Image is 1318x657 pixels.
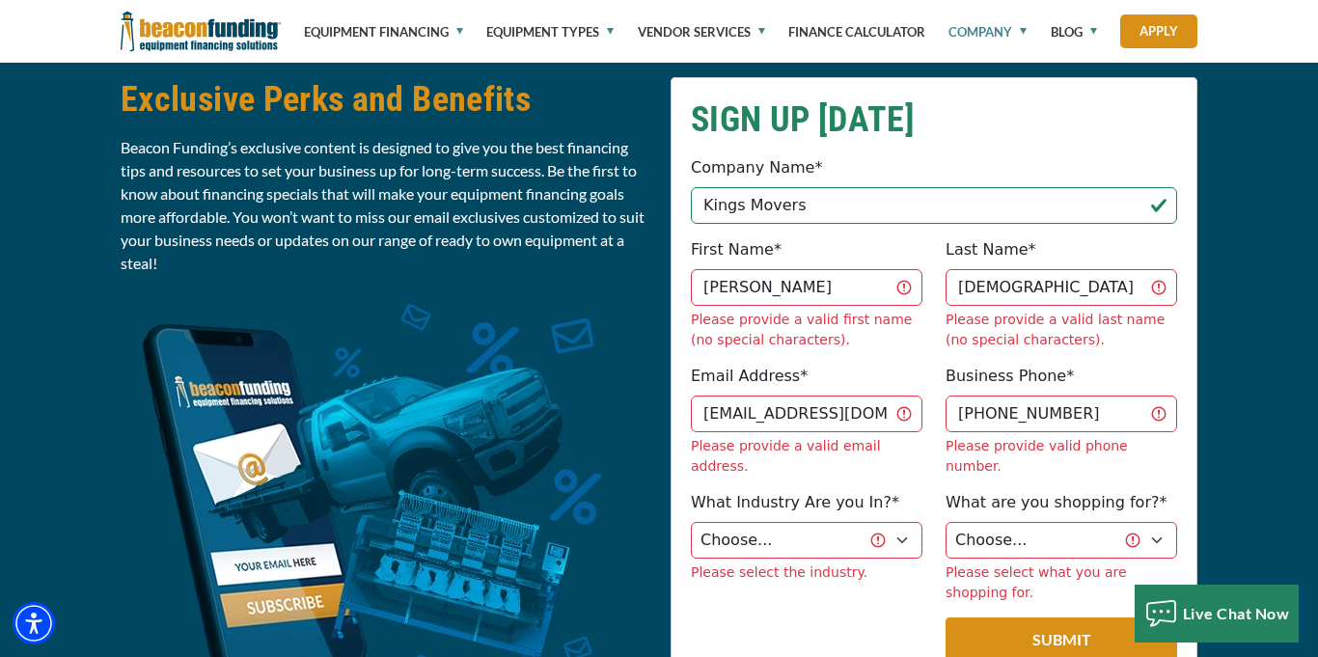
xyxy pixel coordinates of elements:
[946,396,1177,432] input: (555) 555-5555
[946,238,1036,261] label: Last Name*
[946,365,1074,388] label: Business Phone*
[691,491,899,514] label: What Industry Are you In?*
[691,562,922,583] div: Please select the industry.
[946,269,1177,306] input: Doe
[691,310,922,350] div: Please provide a valid first name (no special characters).
[1183,604,1290,622] span: Live Chat Now
[691,97,1177,142] h2: SIGN UP [DATE]
[1120,14,1197,48] a: Apply
[121,136,647,275] p: Beacon Funding’s exclusive content is designed to give you the best financing tips and resources ...
[946,491,1167,514] label: What are you shopping for?*
[691,365,808,388] label: Email Address*
[691,238,782,261] label: First Name*
[691,436,922,477] div: Please provide a valid email address.
[121,77,647,122] h2: Exclusive Perks and Benefits
[691,187,1177,224] input: Beacon Funding
[946,562,1177,603] div: Please select what you are shopping for.
[691,269,922,306] input: John
[946,436,1177,477] div: Please provide valid phone number.
[691,396,922,432] input: jdoe@gmail.com
[13,602,55,644] div: Accessibility Menu
[1135,585,1300,643] button: Live Chat Now
[691,156,822,179] label: Company Name*
[946,310,1177,350] div: Please provide a valid last name (no special characters).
